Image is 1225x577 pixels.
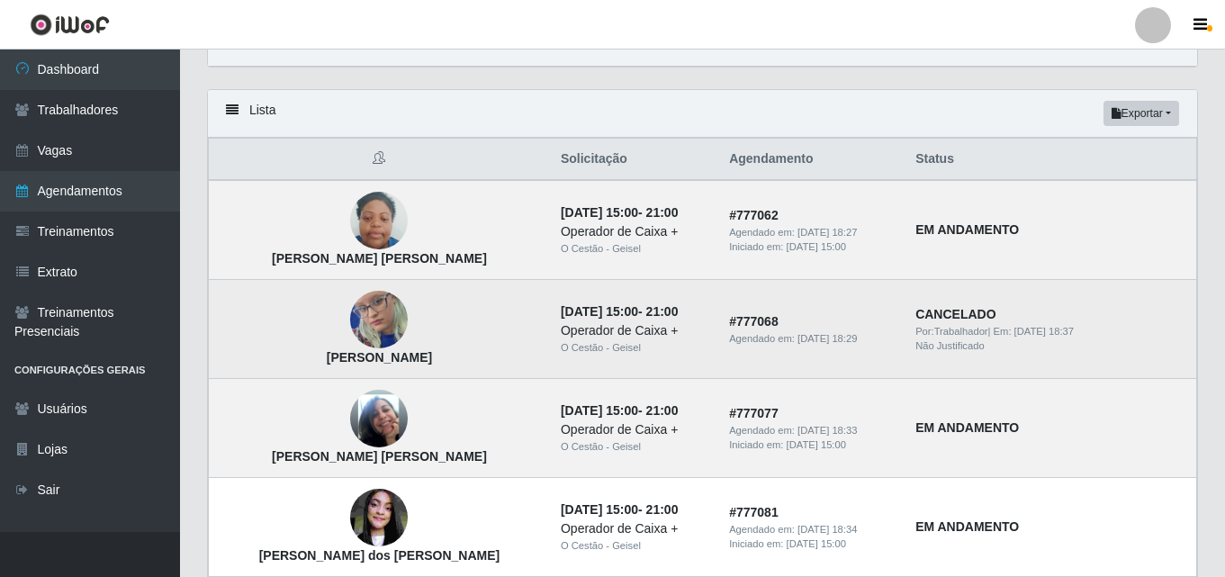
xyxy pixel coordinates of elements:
[30,14,110,36] img: CoreUI Logo
[561,403,638,418] time: [DATE] 15:00
[561,502,638,517] time: [DATE] 15:00
[718,139,905,181] th: Agendamento
[561,205,678,220] strong: -
[729,536,894,552] div: Iniciado em:
[561,439,707,455] div: O Cestão - Geisel
[729,522,894,537] div: Agendado em:
[561,420,707,439] div: Operador de Caixa +
[729,331,894,347] div: Agendado em:
[646,403,679,418] time: 21:00
[561,538,707,554] div: O Cestão - Geisel
[915,222,1019,237] strong: EM ANDAMENTO
[1103,101,1179,126] button: Exportar
[561,222,707,241] div: Operador de Caixa +
[729,437,894,453] div: Iniciado em:
[272,449,487,464] strong: [PERSON_NAME] [PERSON_NAME]
[915,338,1185,354] div: Não Justificado
[561,205,638,220] time: [DATE] 15:00
[729,208,779,222] strong: # 777062
[729,505,779,519] strong: # 777081
[729,239,894,255] div: Iniciado em:
[646,304,679,319] time: 21:00
[797,425,857,436] time: [DATE] 18:33
[729,423,894,438] div: Agendado em:
[561,321,707,340] div: Operador de Caixa +
[550,139,718,181] th: Solicitação
[561,519,707,538] div: Operador de Caixa +
[915,420,1019,435] strong: EM ANDAMENTO
[797,227,857,238] time: [DATE] 18:27
[272,251,487,266] strong: [PERSON_NAME] [PERSON_NAME]
[350,183,408,259] img: Egidia Rosângela da Silva
[259,548,500,563] strong: [PERSON_NAME] dos [PERSON_NAME]
[350,257,408,382] img: LILIAN SILVA DE SOUZA
[208,90,1197,138] div: Lista
[797,333,857,344] time: [DATE] 18:29
[561,304,678,319] strong: -
[729,314,779,329] strong: # 777068
[350,367,408,470] img: Nubia de Alcântara Silva
[915,324,1185,339] div: | Em:
[646,205,679,220] time: 21:00
[915,307,995,321] strong: CANCELADO
[561,241,707,257] div: O Cestão - Geisel
[729,406,779,420] strong: # 777077
[787,241,846,252] time: [DATE] 15:00
[561,304,638,319] time: [DATE] 15:00
[905,139,1196,181] th: Status
[1014,326,1074,337] time: [DATE] 18:37
[797,524,857,535] time: [DATE] 18:34
[787,439,846,450] time: [DATE] 15:00
[561,502,678,517] strong: -
[646,502,679,517] time: 21:00
[729,225,894,240] div: Agendado em:
[350,480,408,556] img: Jessyca dos Santos Gomes
[787,538,846,549] time: [DATE] 15:00
[327,350,432,365] strong: [PERSON_NAME]
[915,326,987,337] span: Por: Trabalhador
[561,403,678,418] strong: -
[915,519,1019,534] strong: EM ANDAMENTO
[561,340,707,356] div: O Cestão - Geisel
